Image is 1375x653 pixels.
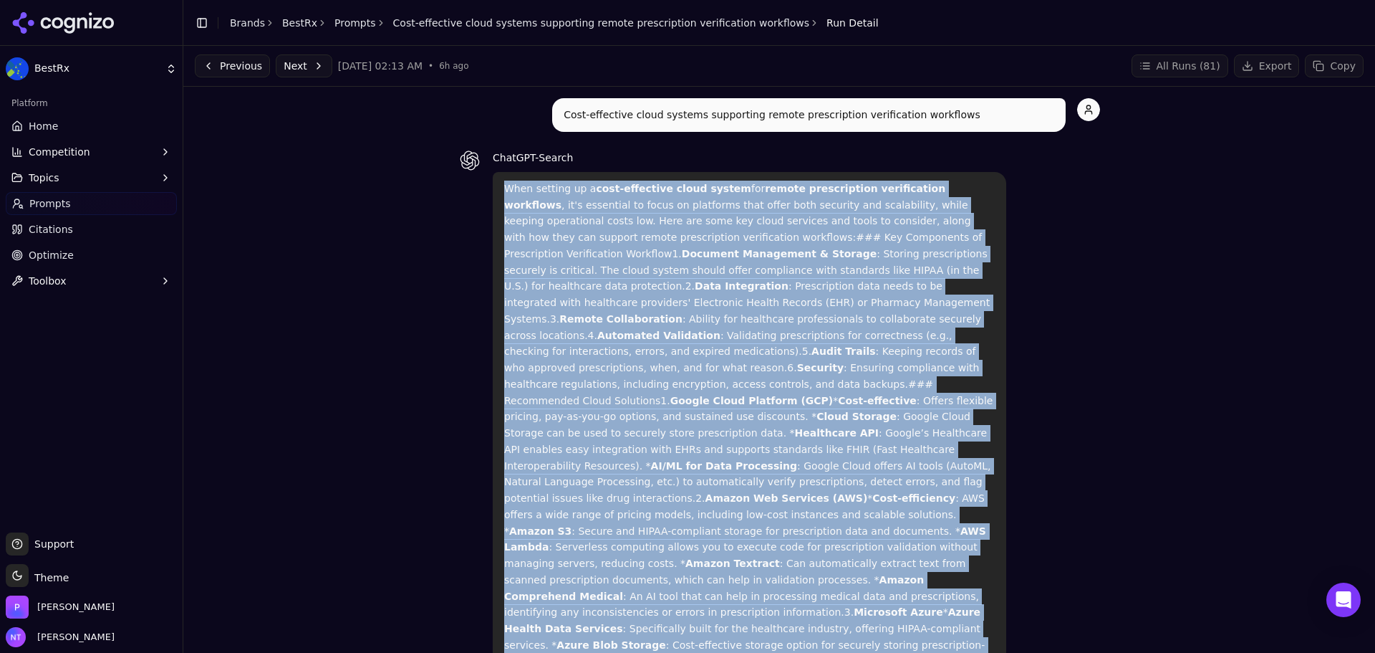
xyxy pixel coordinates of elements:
span: Citations [29,222,73,237]
span: Toolbox [29,274,67,288]
strong: cost-effective cloud system [596,183,751,194]
strong: Amazon Comprehend Medical [504,574,924,602]
strong: Microsoft Azure [854,606,943,618]
strong: Security [797,362,844,373]
div: Open Intercom Messenger [1326,583,1361,617]
span: ChatGPT-Search [493,152,573,163]
a: Citations [6,218,177,241]
button: Open user button [6,627,115,647]
span: • [428,60,433,72]
a: BestRx [282,16,317,30]
strong: Cost-efficiency [872,492,955,504]
strong: Healthcare API [795,427,879,439]
a: Prompts [6,192,177,215]
span: Theme [29,572,69,583]
strong: Google Cloud Platform (GCP) [670,395,834,406]
span: BestRx [34,62,160,75]
img: Perrill [6,596,29,619]
strong: Cost-effective [838,395,916,406]
abbr: Enabling validation will send analytics events to the Bazaarvoice validation service. If an event... [6,80,87,92]
div: Platform [6,92,177,115]
span: Prompts [29,196,71,211]
span: Optimize [29,248,74,262]
button: Topics [6,166,177,189]
span: [PERSON_NAME] [32,631,115,644]
strong: Azure Blob Storage [556,639,665,651]
strong: Audit Trails [811,345,875,357]
strong: Cloud Storage [816,411,897,422]
button: All Runs (81) [1132,54,1228,77]
span: 6h ago [439,60,468,72]
p: Cost-effective cloud systems supporting remote prescription verification workflows [564,107,1054,123]
strong: AI/ML for Data Processing [651,460,797,472]
button: Next [276,54,332,77]
span: Topics [29,171,59,185]
strong: Amazon Web Services (AWS) [705,492,868,504]
span: Competition [29,145,90,159]
a: Prompts [334,16,376,30]
a: Brands [230,17,265,29]
img: Nate Tower [6,627,26,647]
strong: Remote Collaboration [559,313,682,325]
img: BestRx [6,57,29,80]
h5: Bazaarvoice Analytics content is not detected on this page. [6,34,209,57]
strong: Data Integration [695,280,788,292]
strong: Amazon Textract [685,558,780,569]
strong: remote prescription verification workflows [504,183,945,211]
button: Copy [1305,54,1364,77]
a: Enable Validation [6,80,87,92]
strong: Automated Validation [597,330,720,341]
button: Open organization switcher [6,596,115,619]
button: Toolbox [6,270,177,292]
span: [DATE] 02:13 AM [338,59,423,73]
nav: breadcrumb [230,16,879,30]
a: Home [6,115,177,138]
span: Run Detail [826,16,879,30]
strong: Amazon S3 [509,525,571,537]
a: Cost-effective cloud systems supporting remote prescription verification workflows [393,16,810,30]
span: Support [29,537,74,551]
button: Previous [195,54,270,77]
strong: Document Management & Storage [682,248,877,259]
span: Perrill [37,601,115,614]
span: Home [29,119,58,133]
button: Export [1234,54,1300,77]
a: Optimize [6,244,177,267]
button: Competition [6,140,177,163]
p: Analytics Inspector 1.7.0 [6,6,209,19]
